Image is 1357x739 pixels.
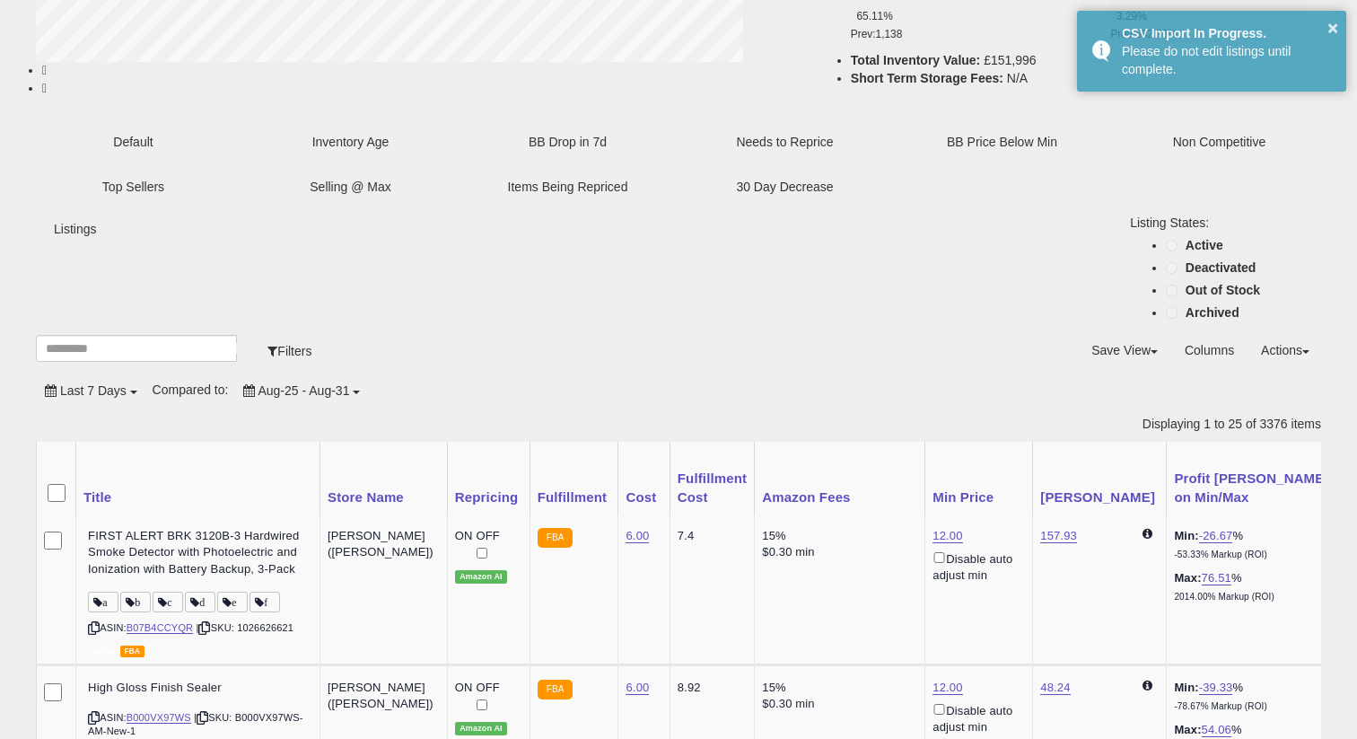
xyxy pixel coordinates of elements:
[538,488,611,506] div: Fulfillment
[232,375,372,406] button: Aug-25 - Aug-31
[455,529,473,542] span: ON
[455,488,522,506] div: Repricing
[88,680,306,701] b: High Gloss Finish Sealer
[1174,469,1329,507] div: Profit [PERSON_NAME] on Min/Max
[1122,124,1317,160] button: Non Competitive
[1122,42,1333,78] div: Please do not edit listings until complete.
[36,169,231,205] button: Top Sellers
[328,528,433,560] div: [PERSON_NAME] ([PERSON_NAME])
[687,169,882,205] button: 30 Day Decrease
[328,488,440,506] div: Store Name
[1327,19,1338,37] button: ×
[762,680,911,696] div: 15%
[1186,304,1239,321] label: Archived
[1174,680,1323,713] div: %
[455,722,507,735] div: Amazon AI
[1186,236,1223,254] label: Active
[1130,214,1321,232] p: Listing States:
[253,169,448,205] button: Selling @ Max
[127,712,191,724] a: B000VX97WS
[1202,571,1231,585] a: 76.51
[626,529,649,543] a: 6.00
[127,622,193,634] a: B07B4CCYQR
[253,124,448,160] button: Inventory Age
[1173,335,1246,365] button: Columns
[678,680,740,696] div: 8.92
[328,680,433,712] div: [PERSON_NAME] ([PERSON_NAME])
[932,488,1025,506] div: Min Price
[905,124,1099,160] button: BB Price Below Min
[851,28,903,40] small: Prev: 1,138
[932,681,962,695] a: 12.00
[1174,723,1201,736] b: Max:
[762,696,911,712] div: $0.30 min
[762,528,911,544] div: 15%
[678,528,740,544] div: 7.4
[250,592,280,612] span: f
[1174,549,1323,561] p: -53.33% Markup (ROI)
[83,488,312,506] div: Title
[88,646,120,657] span: All listings currently available for purchase on Amazon
[1186,281,1260,299] label: Out of Stock
[88,592,118,612] span: a
[470,169,665,205] button: Items Being Repriced
[470,124,665,160] button: BB Drop in 7d
[1040,681,1070,695] a: 48.24
[153,592,183,612] span: c
[932,549,1019,584] div: Disable auto adjust min
[932,700,1019,735] div: Disable auto adjust min
[851,53,980,67] b: Total Inventory Value:
[626,681,649,695] a: 6.00
[88,528,306,656] div: ASIN:
[258,383,349,398] span: Aug-25 - Aug-31
[1174,571,1201,585] b: Max:
[1186,259,1256,277] label: Deactivated
[476,529,499,542] span: OFF
[538,680,573,699] small: FBA
[1040,488,1159,506] div: [PERSON_NAME]
[120,646,144,657] span: FBA
[762,488,917,506] div: Amazon Fees
[851,51,1308,69] li: £151,996
[196,622,293,633] span: | SKU: 1026626621
[1174,700,1323,713] p: -78.67% Markup (ROI)
[36,124,231,160] button: Default
[455,681,473,694] span: ON
[687,124,882,160] button: Needs to Reprice
[1249,335,1321,365] button: Actions
[1174,591,1323,603] p: 2014.00% Markup (ROI)
[1174,529,1198,542] b: Min:
[1199,681,1233,695] a: -39.33
[851,71,1003,85] b: Short Term Storage Fees:
[538,528,573,548] small: FBA
[120,592,151,612] span: b
[1167,442,1337,514] th: The percentage added to the cost of goods (COGS) that forms the calculator for Min & Max prices.
[1007,71,1028,85] span: N/A
[1040,529,1077,543] a: 157.93
[1174,570,1323,603] div: %
[1185,343,1234,357] span: Columns
[476,681,499,694] span: OFF
[153,383,229,397] span: Compared to:
[88,528,306,583] b: FIRST ALERT BRK 3120B-3 Hardwired Smoke Detector with Photoelectric and Ionization with Battery B...
[1143,415,1321,433] div: Displaying 1 to 25 of 3376 items
[1080,335,1169,365] button: Save View
[455,570,507,583] div: Amazon AI
[1174,681,1198,694] b: Min:
[185,592,215,612] span: d
[1122,24,1333,42] div: CSV Import In Progress.
[33,375,149,406] button: Last 7 Days
[1202,723,1231,737] a: 54.06
[1199,529,1233,543] a: -26.67
[851,10,893,22] small: 65.11%
[626,488,661,506] div: Cost
[678,469,747,507] div: Fulfillment Cost
[54,223,218,236] h5: Listings
[762,544,911,560] div: $0.30 min
[60,383,127,398] span: Last 7 Days
[1174,528,1323,561] div: %
[217,592,248,612] span: e
[88,712,303,735] span: | SKU: B000VX97WS-AM-New-1
[256,335,323,366] button: Filters
[932,529,962,543] a: 12.00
